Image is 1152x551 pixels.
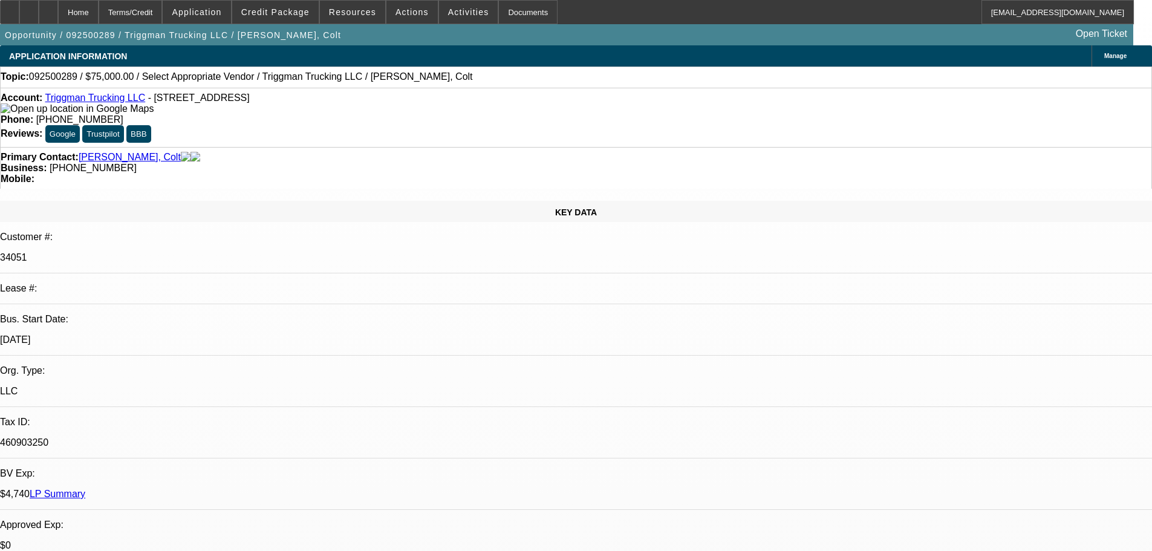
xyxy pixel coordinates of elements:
[79,152,181,163] a: [PERSON_NAME], Colt
[1,103,154,114] a: View Google Maps
[1,128,42,139] strong: Reviews:
[36,114,123,125] span: [PHONE_NUMBER]
[50,163,137,173] span: [PHONE_NUMBER]
[148,93,250,103] span: - [STREET_ADDRESS]
[30,489,85,499] a: LP Summary
[9,51,127,61] span: APPLICATION INFORMATION
[1,174,34,184] strong: Mobile:
[1,71,29,82] strong: Topic:
[320,1,385,24] button: Resources
[1104,53,1127,59] span: Manage
[241,7,310,17] span: Credit Package
[1,152,79,163] strong: Primary Contact:
[395,7,429,17] span: Actions
[190,152,200,163] img: linkedin-icon.png
[329,7,376,17] span: Resources
[1,114,33,125] strong: Phone:
[82,125,123,143] button: Trustpilot
[1,103,154,114] img: Open up location in Google Maps
[163,1,230,24] button: Application
[555,207,597,217] span: KEY DATA
[448,7,489,17] span: Activities
[45,125,80,143] button: Google
[232,1,319,24] button: Credit Package
[29,71,473,82] span: 092500289 / $75,000.00 / Select Appropriate Vendor / Triggman Trucking LLC / [PERSON_NAME], Colt
[181,152,190,163] img: facebook-icon.png
[439,1,498,24] button: Activities
[5,30,341,40] span: Opportunity / 092500289 / Triggman Trucking LLC / [PERSON_NAME], Colt
[1,93,42,103] strong: Account:
[1071,24,1132,44] a: Open Ticket
[126,125,151,143] button: BBB
[172,7,221,17] span: Application
[386,1,438,24] button: Actions
[1,163,47,173] strong: Business:
[45,93,145,103] a: Triggman Trucking LLC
